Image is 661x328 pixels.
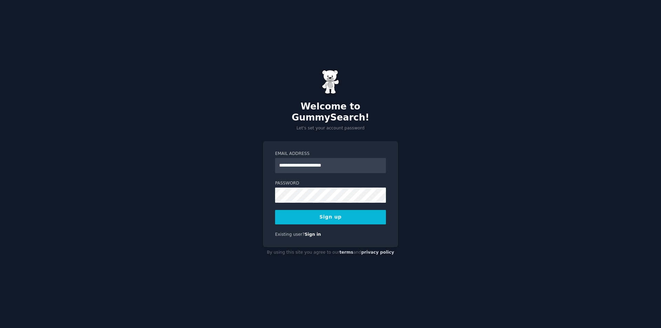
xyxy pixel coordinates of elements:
[263,101,398,123] h2: Welcome to GummySearch!
[275,151,386,157] label: Email Address
[263,125,398,131] p: Let's set your account password
[305,232,321,237] a: Sign in
[275,210,386,224] button: Sign up
[339,250,353,255] a: terms
[322,70,339,94] img: Gummy Bear
[275,180,386,187] label: Password
[275,232,305,237] span: Existing user?
[361,250,394,255] a: privacy policy
[263,247,398,258] div: By using this site you agree to our and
